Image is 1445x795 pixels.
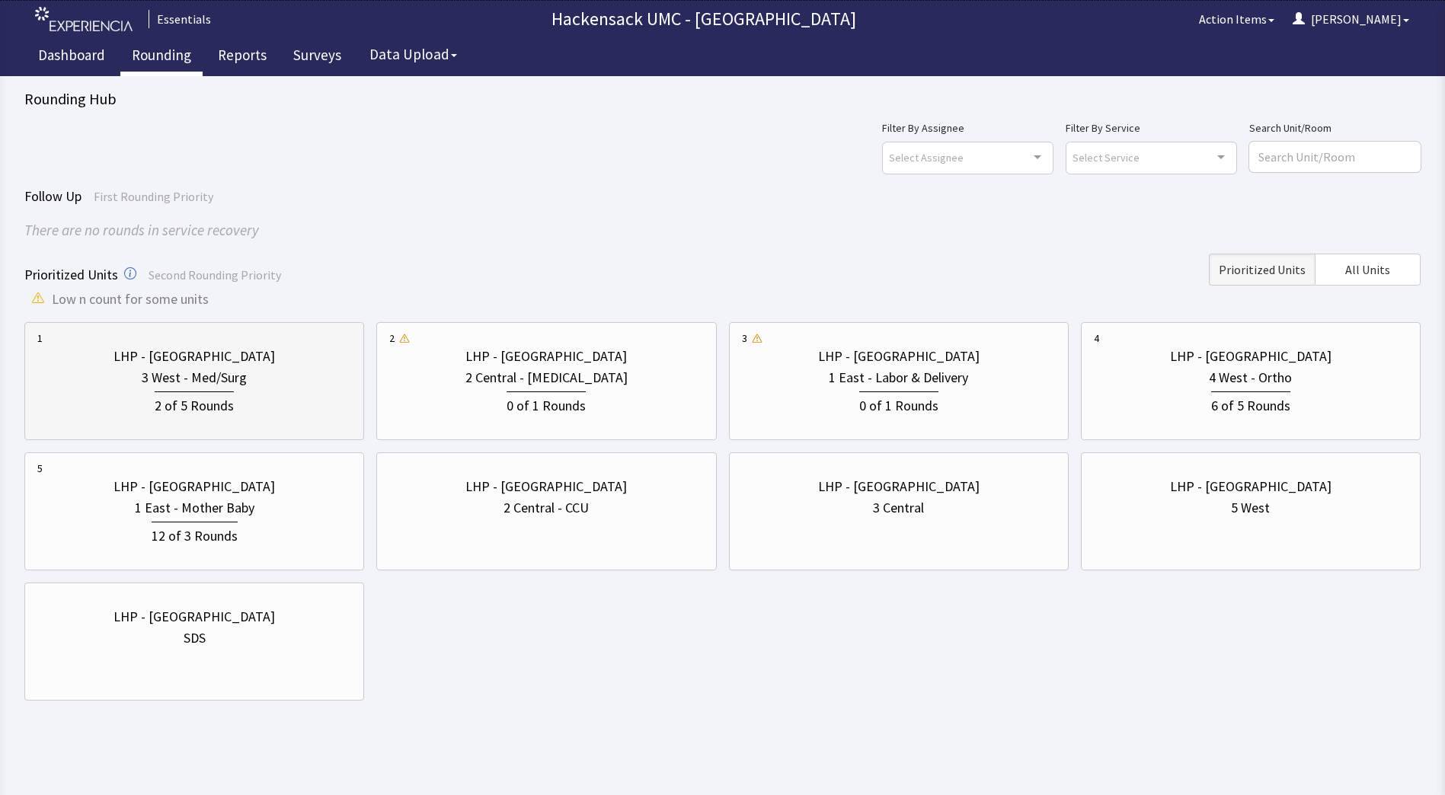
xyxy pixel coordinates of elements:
div: Follow Up [24,186,1421,207]
span: Second Rounding Priority [149,267,281,283]
img: experiencia_logo.png [35,7,133,32]
label: Filter By Assignee [882,119,1053,137]
input: Search Unit/Room [1249,142,1421,172]
div: 2 of 5 Rounds [155,391,234,417]
button: All Units [1315,254,1421,286]
div: 2 Central - [MEDICAL_DATA] [465,367,628,388]
div: LHP - [GEOGRAPHIC_DATA] [818,476,980,497]
div: 2 [389,330,395,346]
div: 2 Central - CCU [504,497,589,519]
label: Search Unit/Room [1249,119,1421,137]
span: Select Assignee [889,148,964,166]
div: 0 of 1 Rounds [859,391,938,417]
div: 4 [1094,330,1099,346]
div: LHP - [GEOGRAPHIC_DATA] [113,476,275,497]
a: Surveys [282,38,353,76]
div: Essentials [149,10,211,28]
button: Data Upload [360,40,466,69]
div: 3 West - Med/Surg [142,367,247,388]
span: Select Service [1073,148,1140,166]
span: Prioritized Units [24,266,118,283]
div: LHP - [GEOGRAPHIC_DATA] [113,606,275,627]
span: Prioritized Units [1219,260,1306,279]
a: Rounding [120,38,203,76]
span: Low n count for some units [52,289,209,310]
div: There are no rounds in service recovery [24,219,1421,241]
div: 1 [37,330,43,346]
a: Reports [206,38,278,76]
div: 6 of 5 Rounds [1211,391,1290,417]
a: Dashboard [27,38,117,76]
div: 0 of 1 Rounds [507,391,586,417]
div: LHP - [GEOGRAPHIC_DATA] [1170,476,1332,497]
div: SDS [184,627,206,649]
div: 1 East - Mother Baby [135,497,254,519]
div: 1 East - Labor & Delivery [829,367,968,388]
div: LHP - [GEOGRAPHIC_DATA] [113,346,275,367]
div: LHP - [GEOGRAPHIC_DATA] [465,476,627,497]
p: Hackensack UMC - [GEOGRAPHIC_DATA] [217,7,1190,31]
div: 4 West - Ortho [1209,367,1292,388]
button: [PERSON_NAME] [1284,4,1418,34]
div: LHP - [GEOGRAPHIC_DATA] [465,346,627,367]
div: LHP - [GEOGRAPHIC_DATA] [1170,346,1332,367]
div: LHP - [GEOGRAPHIC_DATA] [818,346,980,367]
div: 3 [742,330,747,346]
div: 12 of 3 Rounds [152,522,238,547]
label: Filter By Service [1066,119,1237,137]
span: First Rounding Priority [94,189,213,204]
span: All Units [1345,260,1390,279]
div: 3 Central [873,497,924,519]
div: 5 West [1231,497,1270,519]
button: Prioritized Units [1209,254,1315,286]
button: Action Items [1190,4,1284,34]
div: Rounding Hub [24,88,1421,110]
div: 5 [37,461,43,476]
